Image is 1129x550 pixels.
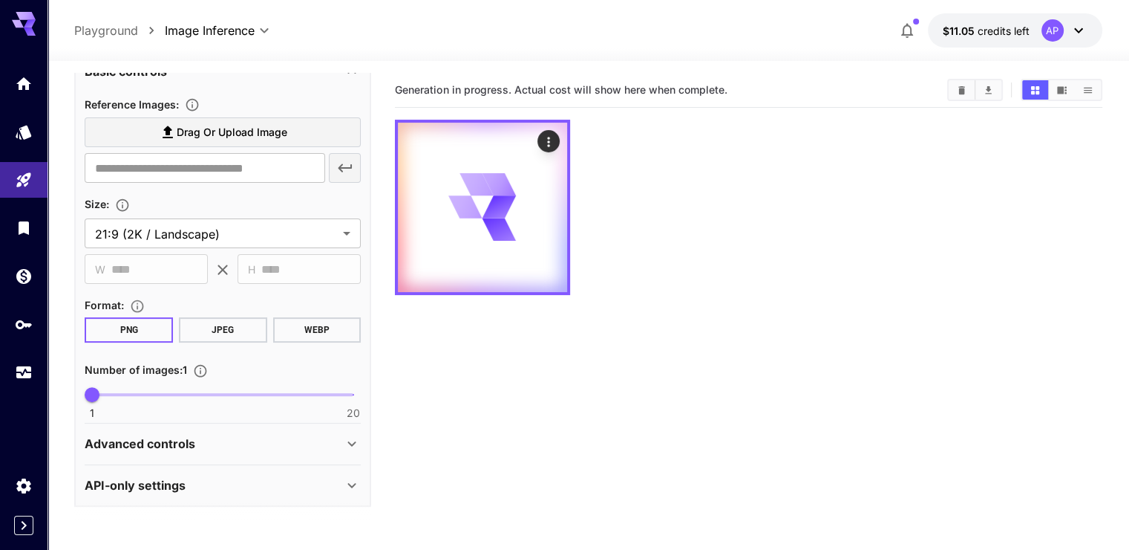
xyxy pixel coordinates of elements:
button: Show media in grid view [1022,80,1048,100]
button: PNG [85,317,173,343]
button: Upload a reference image to guide the result. This is needed for Image-to-Image or Inpainting. Su... [179,97,206,112]
div: Show media in grid viewShow media in video viewShow media in list view [1021,79,1102,101]
nav: breadcrumb [74,22,165,39]
div: Clear AllDownload All [947,79,1003,101]
span: W [95,261,105,278]
span: Reference Images : [85,98,179,111]
span: 21:9 (2K / Landscape) [95,225,337,243]
button: Specify how many images to generate in a single request. Each image generation will be charged se... [187,363,214,378]
span: Number of images : 1 [85,363,187,376]
span: Generation in progress. Actual cost will show here when complete. [395,83,727,96]
button: $11.05169AP [928,13,1102,48]
button: Choose the file format for the output image. [124,299,151,314]
span: H [248,261,255,278]
span: Image Inference [165,22,255,39]
span: credits left [978,25,1030,37]
span: Size : [85,198,109,210]
p: API-only settings [85,476,186,494]
span: 20 [347,406,360,421]
span: $11.05 [943,25,978,37]
div: $11.05169 [943,23,1030,39]
span: Format : [85,299,124,311]
button: Adjust the dimensions of the generated image by specifying its width and height in pixels, or sel... [109,198,136,213]
button: Clear All [949,80,975,100]
button: Expand sidebar [14,516,33,535]
div: Wallet [15,267,33,285]
div: Settings [15,476,33,495]
div: Models [15,123,33,141]
label: Drag or upload image [85,117,361,148]
div: AP [1041,19,1064,42]
div: API Keys [15,315,33,334]
span: Drag or upload image [177,123,287,142]
a: Playground [74,22,138,39]
div: Library [15,219,33,237]
p: Advanced controls [85,435,195,453]
div: Actions [537,130,560,152]
button: JPEG [179,317,267,343]
span: 1 [90,406,94,421]
button: Show media in video view [1049,80,1075,100]
div: Usage [15,363,33,382]
div: Home [15,74,33,93]
div: API-only settings [85,467,361,503]
button: Download All [975,80,1001,100]
button: Show media in list view [1075,80,1101,100]
button: WEBP [273,317,361,343]
div: Playground [15,171,33,190]
div: Advanced controls [85,426,361,462]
